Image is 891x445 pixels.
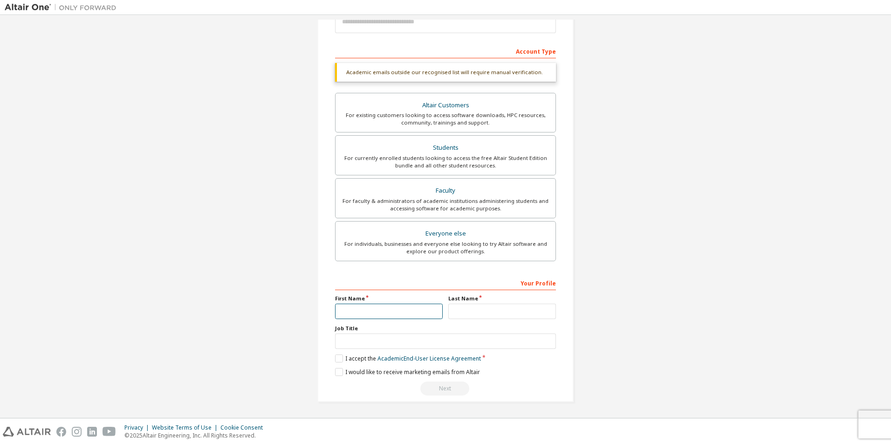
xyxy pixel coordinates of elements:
[152,424,220,431] div: Website Terms of Use
[377,355,481,362] a: Academic End-User License Agreement
[341,197,550,212] div: For faculty & administrators of academic institutions administering students and accessing softwa...
[341,99,550,112] div: Altair Customers
[341,227,550,240] div: Everyone else
[103,427,116,437] img: youtube.svg
[341,111,550,126] div: For existing customers looking to access software downloads, HPC resources, community, trainings ...
[220,424,268,431] div: Cookie Consent
[335,368,480,376] label: I would like to receive marketing emails from Altair
[72,427,82,437] img: instagram.svg
[124,424,152,431] div: Privacy
[448,295,556,302] label: Last Name
[335,43,556,58] div: Account Type
[124,431,268,439] p: © 2025 Altair Engineering, Inc. All Rights Reserved.
[87,427,97,437] img: linkedin.svg
[335,382,556,396] div: Read and acccept EULA to continue
[341,240,550,255] div: For individuals, businesses and everyone else looking to try Altair software and explore our prod...
[3,427,51,437] img: altair_logo.svg
[341,141,550,154] div: Students
[335,355,481,362] label: I accept the
[335,63,556,82] div: Academic emails outside our recognised list will require manual verification.
[56,427,66,437] img: facebook.svg
[341,154,550,169] div: For currently enrolled students looking to access the free Altair Student Edition bundle and all ...
[341,184,550,197] div: Faculty
[5,3,121,12] img: Altair One
[335,325,556,332] label: Job Title
[335,275,556,290] div: Your Profile
[335,295,443,302] label: First Name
